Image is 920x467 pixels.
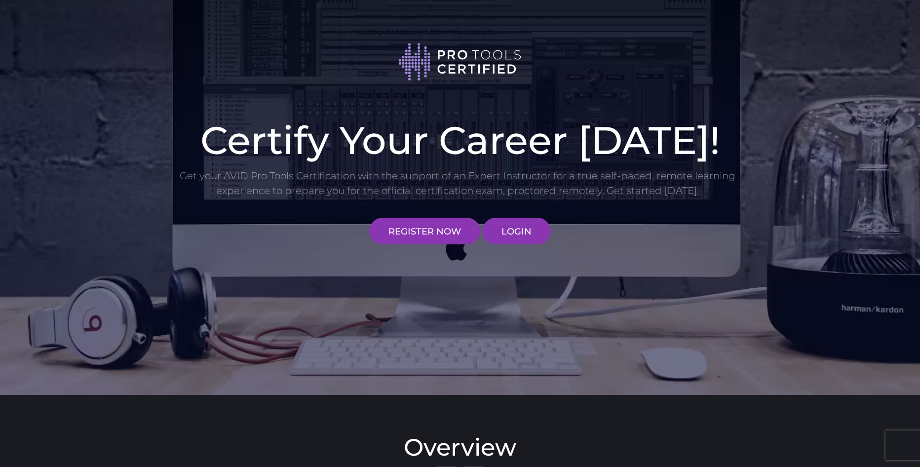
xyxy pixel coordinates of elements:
[482,218,551,244] a: LOGIN
[179,435,741,459] h2: Overview
[179,121,741,159] h1: Certify Your Career [DATE]!
[369,218,480,244] a: REGISTER NOW
[179,168,736,198] p: Get your AVID Pro Tools Certification with the support of an Expert Instructor for a true self-pa...
[398,42,522,82] img: Pro Tools Certified logo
